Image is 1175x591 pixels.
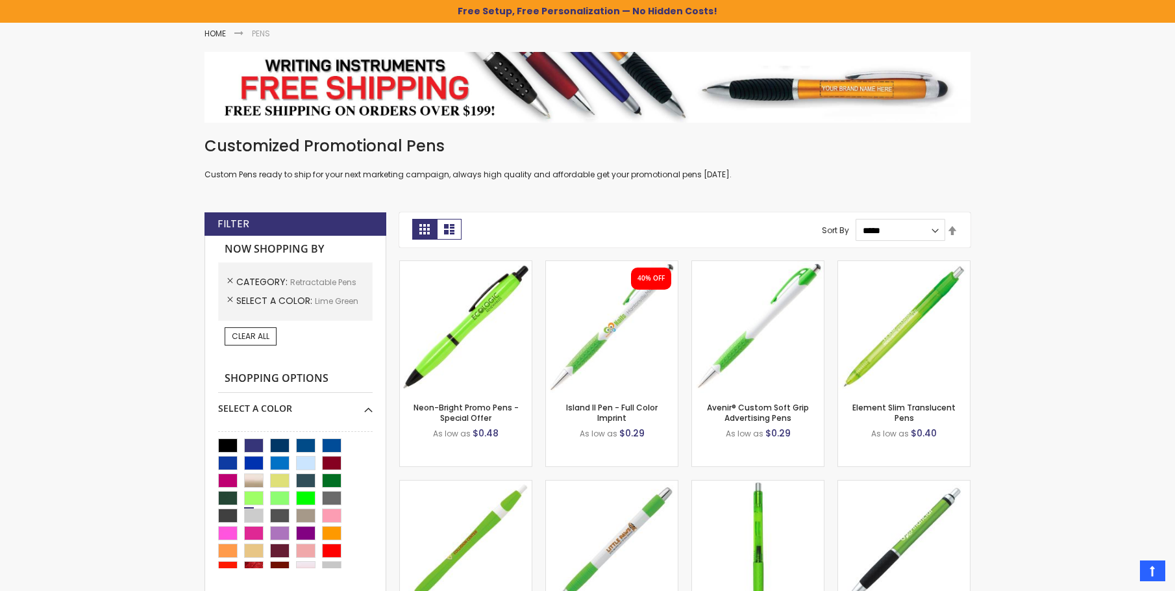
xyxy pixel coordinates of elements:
[822,225,849,236] label: Sort By
[218,365,373,393] strong: Shopping Options
[412,219,437,240] strong: Grid
[726,428,763,439] span: As low as
[204,52,971,122] img: Pens
[236,275,290,288] span: Category
[225,327,277,346] a: Clear All
[692,480,824,491] a: Translucent Tahiti Gel Ink Pen-Lime Green
[838,260,970,271] a: Element Slim Translucent Pens-Lime Green
[838,480,970,491] a: Jive Custom Pen-Lime Green
[546,261,678,393] img: Island II - Full Color-Lime Green
[580,428,617,439] span: As low as
[217,217,249,231] strong: Filter
[637,274,665,283] div: 40% OFF
[414,402,519,423] a: Neon-Bright Promo Pens - Special Offer
[252,28,270,39] strong: Pens
[218,393,373,415] div: Select A Color
[315,295,358,307] span: Lime Green
[400,261,532,393] img: Neon-Bright Promo Pens-Lime Green
[204,136,971,181] div: Custom Pens ready to ship for your next marketing campaign, always high quality and affordable ge...
[473,427,499,440] span: $0.48
[218,236,373,263] strong: Now Shopping by
[204,28,226,39] a: Home
[546,260,678,271] a: Island II - Full Color-Lime Green
[838,261,970,393] img: Element Slim Translucent Pens-Lime Green
[433,428,471,439] span: As low as
[290,277,356,288] span: Retractable Pens
[566,402,658,423] a: Island II Pen - Full Color Imprint
[400,260,532,271] a: Neon-Bright Promo Pens-Lime Green
[400,480,532,491] a: Dart Color slim Pens-Lime Green
[619,427,645,440] span: $0.29
[232,331,269,342] span: Clear All
[852,402,956,423] a: Element Slim Translucent Pens
[692,261,824,393] img: Avenir Custom Soft Grip Advertising Pens-Lime Green
[204,136,971,157] h1: Customized Promotional Pens
[707,402,809,423] a: Avenir® Custom Soft Grip Advertising Pens
[546,480,678,491] a: White Element Pen-Lime Green
[765,427,791,440] span: $0.29
[692,260,824,271] a: Avenir Custom Soft Grip Advertising Pens-Lime Green
[1068,556,1175,591] iframe: Google Customer Reviews
[911,427,937,440] span: $0.40
[871,428,909,439] span: As low as
[236,294,315,307] span: Select A Color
